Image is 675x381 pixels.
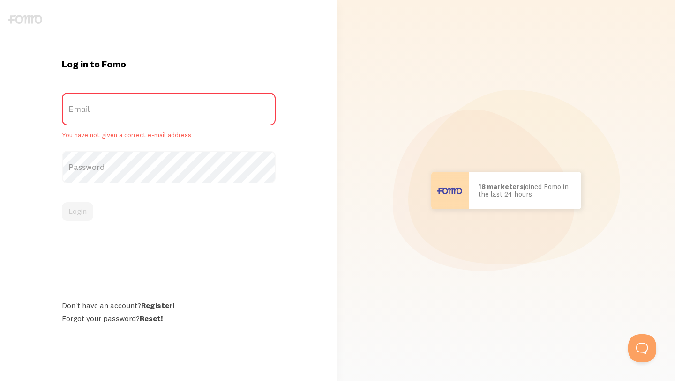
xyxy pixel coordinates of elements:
p: joined Fomo in the last 24 hours [478,183,572,198]
img: fomo-logo-gray-b99e0e8ada9f9040e2984d0d95b3b12da0074ffd48d1e5cb62ac37fc77b0b268.svg [8,15,42,24]
label: Password [62,151,276,183]
b: 18 marketers [478,182,524,191]
label: Email [62,93,276,125]
a: Register! [141,300,174,310]
iframe: Help Scout Beacon - Open [628,334,656,362]
img: User avatar [431,172,469,209]
div: Forgot your password? [62,314,276,323]
div: Don't have an account? [62,300,276,310]
a: Reset! [140,314,163,323]
span: You have not given a correct e-mail address [62,131,276,139]
h1: Log in to Fomo [62,58,276,70]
